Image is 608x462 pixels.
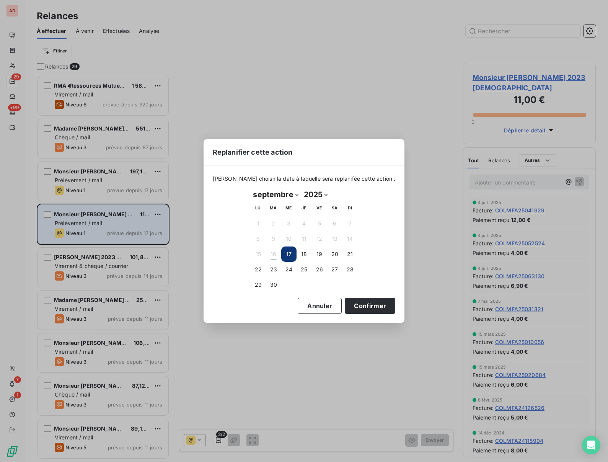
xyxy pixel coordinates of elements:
[251,201,266,216] th: lundi
[251,277,266,292] button: 29
[297,262,312,277] button: 25
[213,147,293,157] span: Replanifier cette action
[266,277,281,292] button: 30
[266,262,281,277] button: 23
[312,262,327,277] button: 26
[281,247,297,262] button: 17
[297,247,312,262] button: 18
[327,201,342,216] th: samedi
[297,216,312,231] button: 4
[327,216,342,231] button: 6
[266,201,281,216] th: mardi
[281,216,297,231] button: 3
[342,231,358,247] button: 14
[342,247,358,262] button: 21
[342,216,358,231] button: 7
[251,262,266,277] button: 22
[312,247,327,262] button: 19
[298,298,342,314] button: Annuler
[297,231,312,247] button: 11
[297,201,312,216] th: jeudi
[312,216,327,231] button: 5
[327,262,342,277] button: 27
[327,247,342,262] button: 20
[327,231,342,247] button: 13
[342,262,358,277] button: 28
[281,231,297,247] button: 10
[312,231,327,247] button: 12
[266,231,281,247] button: 9
[266,216,281,231] button: 2
[345,298,395,314] button: Confirmer
[266,247,281,262] button: 16
[582,436,600,454] div: Open Intercom Messenger
[281,201,297,216] th: mercredi
[251,216,266,231] button: 1
[281,262,297,277] button: 24
[342,201,358,216] th: dimanche
[251,247,266,262] button: 15
[213,175,396,183] span: [PERSON_NAME] choisir la date à laquelle sera replanifée cette action :
[251,231,266,247] button: 8
[312,201,327,216] th: vendredi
